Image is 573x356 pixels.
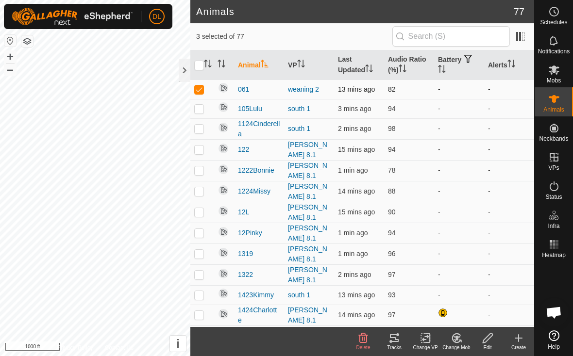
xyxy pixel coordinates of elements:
[538,49,570,54] span: Notifications
[379,344,410,351] div: Tracks
[288,141,327,159] a: [PERSON_NAME] 8.1
[503,344,534,351] div: Create
[388,125,396,132] span: 98
[338,146,375,153] span: 15 Oct 2025 at 7:38 am
[288,162,327,179] a: [PERSON_NAME] 8.1
[218,226,229,238] img: returning off
[388,166,396,174] span: 78
[434,325,484,346] td: -
[388,291,396,299] span: 93
[548,223,559,229] span: Infra
[539,136,568,142] span: Neckbands
[238,145,249,155] span: 122
[548,344,560,350] span: Help
[399,66,406,74] p-sorticon: Activate to sort
[388,311,396,319] span: 97
[388,146,396,153] span: 94
[105,343,134,352] a: Contact Us
[238,104,262,114] span: 105Lulu
[4,35,16,47] button: Reset Map
[434,160,484,181] td: -
[539,298,569,327] div: Open chat
[384,50,434,80] th: Audio Ratio (%)
[21,35,33,47] button: Map Layers
[218,268,229,279] img: returning off
[484,243,534,264] td: -
[338,291,375,299] span: 15 Oct 2025 at 7:40 am
[4,51,16,63] button: +
[218,61,225,69] p-sorticon: Activate to sort
[388,250,396,258] span: 96
[434,285,484,305] td: -
[434,223,484,243] td: -
[338,271,371,278] span: 15 Oct 2025 at 7:51 am
[234,50,284,80] th: Animal
[434,264,484,285] td: -
[288,245,327,263] a: [PERSON_NAME] 8.1
[388,187,396,195] span: 88
[288,291,310,299] a: south 1
[484,160,534,181] td: -
[365,66,373,74] p-sorticon: Activate to sort
[288,266,327,284] a: [PERSON_NAME] 8.1
[392,26,510,47] input: Search (S)
[218,101,229,113] img: returning off
[196,32,392,42] span: 3 selected of 77
[238,249,253,259] span: 1319
[57,343,93,352] a: Privacy Policy
[238,228,262,238] span: 12Pinky
[238,119,280,139] span: 1124Cinderella
[484,139,534,160] td: -
[514,4,524,19] span: 77
[542,252,566,258] span: Heatmap
[338,85,375,93] span: 15 Oct 2025 at 7:40 am
[338,250,368,258] span: 15 Oct 2025 at 7:52 am
[338,229,368,237] span: 15 Oct 2025 at 7:51 am
[288,327,327,345] a: [PERSON_NAME] 8.1
[218,205,229,217] img: returning off
[218,163,229,175] img: returning off
[484,80,534,99] td: -
[338,166,368,174] span: 15 Oct 2025 at 7:51 am
[540,19,567,25] span: Schedules
[204,61,212,69] p-sorticon: Activate to sort
[238,84,249,95] span: 061
[484,181,534,202] td: -
[338,208,375,216] span: 15 Oct 2025 at 7:38 am
[547,78,561,83] span: Mobs
[218,288,229,299] img: returning off
[484,99,534,118] td: -
[434,202,484,223] td: -
[535,326,573,354] a: Help
[338,125,371,132] span: 15 Oct 2025 at 7:50 am
[388,229,396,237] span: 94
[484,50,534,80] th: Alerts
[484,325,534,346] td: -
[441,344,472,351] div: Change Mob
[288,182,327,200] a: [PERSON_NAME] 8.1
[338,311,375,319] span: 15 Oct 2025 at 7:39 am
[238,165,274,176] span: 1222Bonnie
[434,99,484,118] td: -
[176,337,180,350] span: i
[434,181,484,202] td: -
[438,66,446,74] p-sorticon: Activate to sort
[238,186,270,196] span: 1224Missy
[434,50,484,80] th: Battery
[484,118,534,139] td: -
[484,202,534,223] td: -
[288,306,327,324] a: [PERSON_NAME] 8.1
[218,308,229,320] img: returning off
[388,85,396,93] span: 82
[388,105,396,113] span: 94
[238,270,253,280] span: 1322
[4,64,16,75] button: –
[218,143,229,154] img: returning off
[297,61,305,69] p-sorticon: Activate to sort
[288,224,327,242] a: [PERSON_NAME] 8.1
[484,305,534,325] td: -
[388,208,396,216] span: 90
[410,344,441,351] div: Change VP
[543,107,564,113] span: Animals
[434,139,484,160] td: -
